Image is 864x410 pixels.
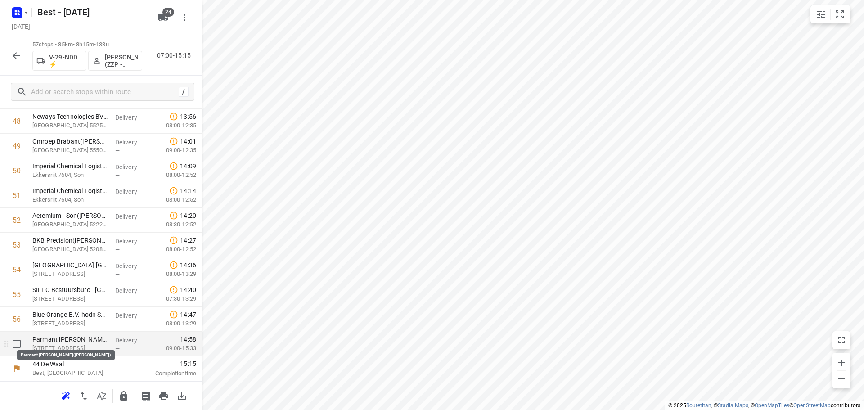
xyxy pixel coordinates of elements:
[169,186,178,195] svg: Late
[115,113,148,122] p: Delivery
[32,121,108,130] p: Science Park Eindhoven 5525, Son
[32,344,108,353] p: Amundsenlaan 6, Eindhoven
[32,211,108,220] p: Actemium - Son(Inge Jansen)
[180,285,196,294] span: 14:40
[32,245,108,254] p: Science Park Eindhoven 5208, Son
[13,241,21,249] div: 53
[115,172,120,179] span: —
[96,41,109,48] span: 133u
[32,137,108,146] p: Omroep Brabant(Kimberly van Heuven)
[152,344,196,353] p: 09:00-15:33
[93,391,111,400] span: Sort by time window
[162,8,174,17] span: 24
[115,147,120,154] span: —
[115,221,120,228] span: —
[32,186,108,195] p: Imperial Chemical Logistics B.V. Son - kantoor(Emmy Wolterink)
[793,402,831,409] a: OpenStreetMap
[180,261,196,270] span: 14:36
[668,402,860,409] li: © 2025 , © , © © contributors
[75,391,93,400] span: Reverse route
[13,266,21,274] div: 54
[32,171,108,180] p: Ekkersrijt 7604, Son
[13,191,21,200] div: 51
[169,236,178,245] svg: Late
[115,138,148,147] p: Delivery
[13,117,21,126] div: 48
[137,359,196,368] span: 15:15
[115,387,133,405] button: Lock route
[157,51,194,60] p: 07:00-15:15
[32,51,86,71] button: V-29-NDD ⚡
[88,51,142,71] button: [PERSON_NAME] (ZZP - Best)
[115,311,148,320] p: Delivery
[32,319,108,328] p: Baltesakker 19, Eindhoven
[115,122,120,129] span: —
[137,369,196,378] p: Completion time
[32,41,142,49] p: 57 stops • 85km • 8h15m
[105,54,138,68] p: Eugenio van den Heuvel (ZZP - Best)
[32,162,108,171] p: Imperial Chemical Logistics B.V. Son - magazijn(Ralf Yontar)
[169,261,178,270] svg: Late
[115,197,120,203] span: —
[32,236,108,245] p: BKB Precision(Suzanne Rustige)
[169,211,178,220] svg: Late
[152,270,196,279] p: 08:00-13:29
[180,162,196,171] span: 14:09
[115,237,148,246] p: Delivery
[115,187,148,196] p: Delivery
[686,402,711,409] a: Routetitan
[152,220,196,229] p: 08:30-12:52
[152,294,196,303] p: 07:30-13:29
[169,137,178,146] svg: Late
[115,271,120,278] span: —
[49,54,82,68] p: V-29-NDD ⚡
[755,402,789,409] a: OpenMapTiles
[180,112,196,121] span: 13:56
[152,146,196,155] p: 09:00-12:35
[180,186,196,195] span: 14:14
[180,137,196,146] span: 14:01
[169,310,178,319] svg: Late
[169,285,178,294] svg: Late
[137,391,155,400] span: Print shipping labels
[179,87,189,97] div: /
[57,391,75,400] span: Reoptimize route
[32,220,108,229] p: Science Park Eindhoven 5222, Son
[8,21,34,32] h5: Project date
[115,261,148,270] p: Delivery
[13,216,21,225] div: 52
[152,195,196,204] p: 08:00-12:52
[13,167,21,175] div: 50
[152,171,196,180] p: 08:00-12:52
[115,345,120,352] span: —
[32,146,108,155] p: Science Park Eindhoven 5550, Son
[169,162,178,171] svg: Late
[173,391,191,400] span: Download route
[180,236,196,245] span: 14:27
[718,402,748,409] a: Stadia Maps
[152,121,196,130] p: 08:00-12:35
[180,335,196,344] span: 14:58
[152,245,196,254] p: 08:00-12:52
[94,41,96,48] span: •
[32,112,108,121] p: Neways Technologies BV - Son(Heidy van der Rijt)
[115,286,148,295] p: Delivery
[115,296,120,302] span: —
[32,310,108,319] p: Blue Orange B.V. hodn Samsung Business Center(Marjolein Jansen)
[34,5,150,19] h5: Rename
[154,9,172,27] button: 24
[115,336,148,345] p: Delivery
[8,335,26,353] span: Select
[32,285,108,294] p: SILFO Bestuursburo - Eindhoven(Pedar van Bragt)
[32,369,126,378] p: Best, [GEOGRAPHIC_DATA]
[32,294,108,303] p: Henegouwenlaan 2, Eindhoven
[812,5,830,23] button: Map settings
[13,142,21,150] div: 49
[32,270,108,279] p: Henegouwenlaan 2, Eindhoven
[31,85,179,99] input: Add or search stops within route
[810,5,850,23] div: small contained button group
[169,112,178,121] svg: Late
[32,195,108,204] p: Ekkersrijt 7604, Son
[115,212,148,221] p: Delivery
[32,335,108,344] p: Parmant [PERSON_NAME]([PERSON_NAME])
